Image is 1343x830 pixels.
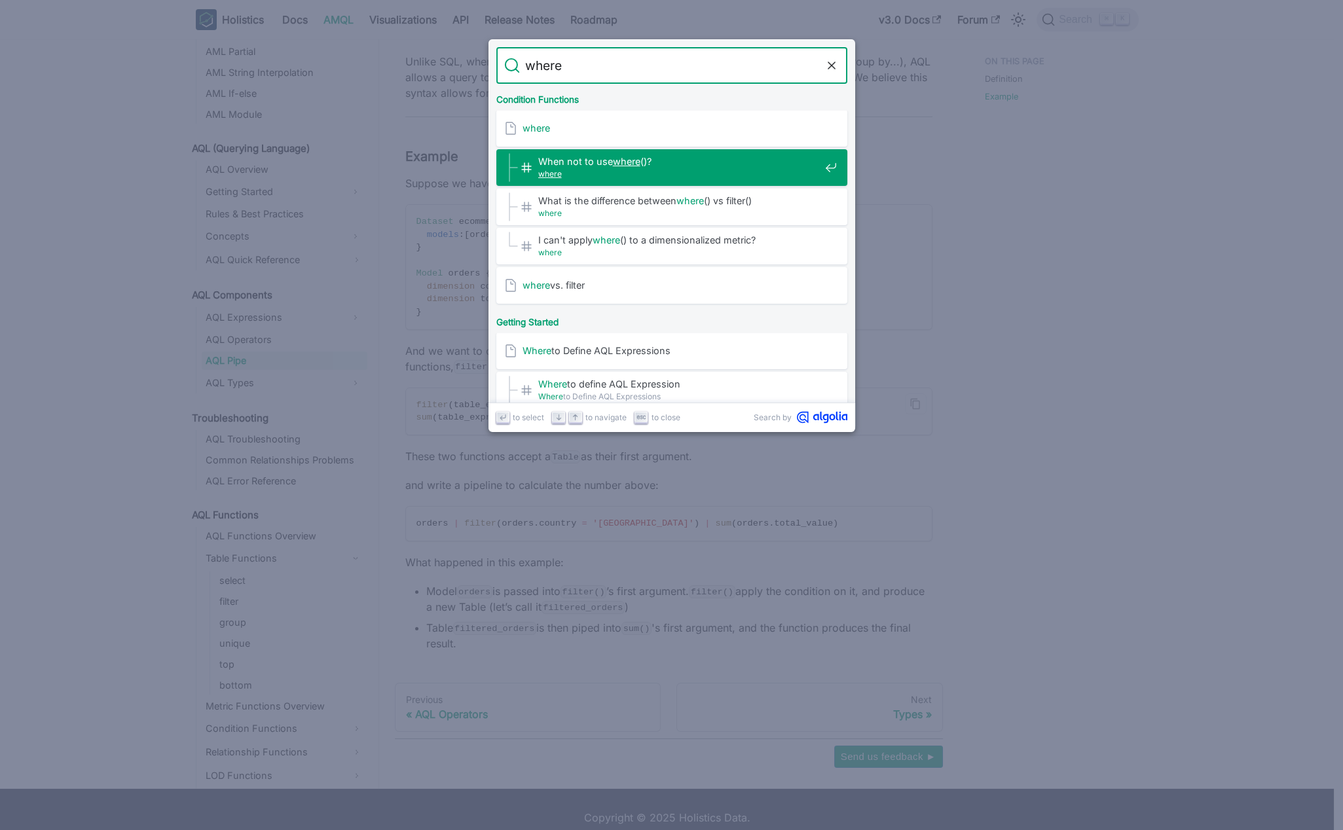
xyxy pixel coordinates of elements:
[754,411,792,424] span: Search by
[513,411,544,424] span: to select
[570,412,580,422] svg: Arrow up
[496,149,847,186] a: When not to usewhere()?​where
[676,195,704,206] mark: where
[538,378,567,389] mark: Where
[523,344,820,357] span: to Define AQL Expressions
[585,411,627,424] span: to navigate
[797,411,847,424] svg: Algolia
[538,234,820,246] span: I can't apply () to a dimensionalized metric?​
[520,47,824,84] input: Search docs
[824,58,839,73] button: Clear the query
[538,169,562,179] mark: where
[496,267,847,304] a: wherevs. filter
[496,189,847,225] a: What is the difference betweenwhere() vs filter()​where
[523,345,551,356] mark: Where
[523,279,820,291] span: vs. filter
[538,390,820,403] span: to Define AQL Expressions
[494,84,850,110] div: Condition Functions
[538,155,820,168] span: When not to use ()?​
[652,411,680,424] span: to close
[498,412,507,422] svg: Enter key
[538,247,562,257] mark: where
[754,411,847,424] a: Search byAlgolia
[538,378,820,390] span: to define AQL Expression​
[494,306,850,333] div: Getting Started
[554,412,564,422] svg: Arrow down
[523,280,550,291] mark: where
[636,412,646,422] svg: Escape key
[613,156,640,167] mark: where
[496,228,847,264] a: I can't applywhere() to a dimensionalized metric?​where
[593,234,620,245] mark: where
[538,208,562,218] mark: where
[496,372,847,408] a: Whereto define AQL Expression​Whereto Define AQL Expressions
[523,122,550,134] mark: where
[538,194,820,207] span: What is the difference between () vs filter()​
[496,333,847,369] a: Whereto Define AQL Expressions
[496,110,847,147] a: where
[538,391,563,401] mark: Where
